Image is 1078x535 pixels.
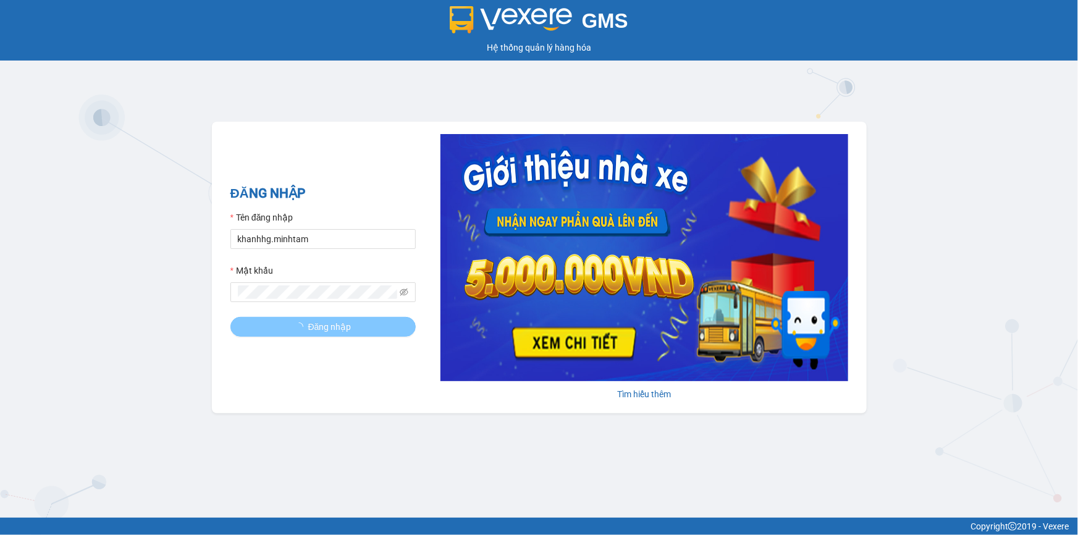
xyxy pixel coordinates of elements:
[450,6,572,33] img: logo 2
[450,19,628,28] a: GMS
[230,183,416,204] h2: ĐĂNG NHẬP
[440,387,848,401] div: Tìm hiểu thêm
[400,288,408,297] span: eye-invisible
[3,41,1075,54] div: Hệ thống quản lý hàng hóa
[295,322,308,331] span: loading
[440,134,848,381] img: banner-0
[1008,522,1017,531] span: copyright
[9,520,1069,533] div: Copyright 2019 - Vexere
[230,264,273,277] label: Mật khẩu
[230,211,293,224] label: Tên đăng nhập
[582,9,628,32] span: GMS
[238,285,397,299] input: Mật khẩu
[230,229,416,249] input: Tên đăng nhập
[308,320,352,334] span: Đăng nhập
[230,317,416,337] button: Đăng nhập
